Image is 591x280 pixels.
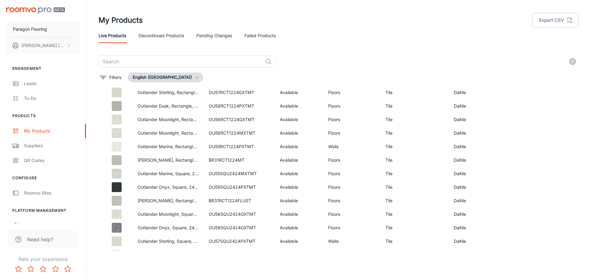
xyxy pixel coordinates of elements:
[449,194,483,207] td: Daltile
[204,248,275,262] td: OU57SQU2424GXTMT
[323,86,380,99] td: Floors
[380,153,449,167] td: Tile
[138,116,199,123] p: Outlander Moonlight, Rectangle, 12X24, Grande, Stepwise, Matte
[204,153,275,167] td: BR31RCT1224MT
[275,153,323,167] td: Available
[323,99,380,113] td: Floors
[275,126,323,140] td: Available
[24,128,80,134] div: My Products
[275,99,323,113] td: Available
[449,235,483,248] td: Daltile
[244,28,276,43] a: Failed Products
[380,194,449,207] td: Tile
[204,207,275,221] td: OU56SQU2424GXTMT
[380,126,449,140] td: Tile
[138,89,199,96] p: Outlander Sterling, Rectangle, 12X24, Grande, Stepwise, Matte
[449,140,483,153] td: Daltile
[204,126,275,140] td: OU56RCT1224MXTMT
[24,95,80,102] div: To-do
[380,113,449,126] td: Tile
[449,221,483,235] td: Daltile
[138,211,199,218] p: Outlander Moonlight, Square, 24X24, Grande, Stepwise, Matte
[323,167,380,180] td: Floors
[275,194,323,207] td: Available
[204,167,275,180] td: OU55SQU2424MXTMT
[204,221,275,235] td: OU59SQU2424GXTMT
[275,235,323,248] td: Available
[380,207,449,221] td: Tile
[323,207,380,221] td: Floors
[24,157,80,164] div: QR Codes
[275,140,323,153] td: Available
[449,167,483,180] td: Daltile
[62,263,74,275] button: Rate 5 star
[204,86,275,99] td: OU57RCT1224GXTMT
[204,99,275,113] td: OU58RCT1224PXTMT
[128,73,203,82] button: English ([GEOGRAPHIC_DATA])
[5,255,81,263] p: Rate your experience
[380,235,449,248] td: Tile
[196,28,232,43] a: Pending Changes
[449,180,483,194] td: Daltile
[204,180,275,194] td: OU59SQU2424PXTMT
[138,224,199,231] p: Outlander Onyx, Square, 24X24, Grande, Stepwise, Matte
[323,235,380,248] td: Walls
[49,263,62,275] button: Rate 4 star
[449,207,483,221] td: Daltile
[204,235,275,248] td: OU57SQU2424PXTMT
[27,236,53,243] span: Need help?
[449,99,483,113] td: Daltile
[138,143,199,150] p: Outlander Marine, Rectangle, 12X24, Palazzo, Stepwise, Matte
[323,248,380,262] td: Walls
[24,222,80,229] div: User Administration
[532,13,579,28] button: Export CSV
[98,55,263,68] input: Search
[138,197,199,204] p: [PERSON_NAME], Rectangle, 12X24, Fluted, Satin
[25,263,37,275] button: Rate 2 star
[12,263,25,275] button: Rate 1 star
[24,142,80,149] div: Suppliers
[22,42,65,49] p: [PERSON_NAME] [PERSON_NAME]
[138,184,199,191] p: Outlander Onyx, Square, 24X24, Palazzo, Stepwise, Matte
[380,167,449,180] td: Tile
[138,103,199,109] p: Outlander Dusk, Rectangle, 12X24, Palazzo, Stepwise, Matte
[138,157,199,164] p: [PERSON_NAME], Rectangle, 12X24, Matte
[204,113,275,126] td: OU56RCT1224GXTMT
[138,170,199,177] p: Outlander Marine, Square, 24X24, Medio, Stepwise, Matte
[37,263,49,275] button: Rate 3 star
[139,28,184,43] a: Discontinued Products
[98,73,123,82] button: filter
[6,21,80,37] button: Paragon Flooring
[380,140,449,153] td: Tile
[204,194,275,207] td: BR31RCT1224FLUST
[138,238,199,245] p: Outlander Sterling, Square, 24X24, Palazzo, Stepwise, Matte
[380,248,449,262] td: Tile
[323,140,380,153] td: Walls
[323,180,380,194] td: Floors
[323,126,380,140] td: Floors
[449,153,483,167] td: Daltile
[380,221,449,235] td: Tile
[323,194,380,207] td: Floors
[566,55,579,68] button: settings
[449,248,483,262] td: Daltile
[13,26,47,33] p: Paragon Flooring
[109,74,121,81] p: Filters
[275,180,323,194] td: Available
[275,207,323,221] td: Available
[323,153,380,167] td: Floors
[275,113,323,126] td: Available
[323,113,380,126] td: Floors
[98,28,126,43] a: Live Products
[380,180,449,194] td: Tile
[449,126,483,140] td: Daltile
[6,37,80,53] button: [PERSON_NAME] [PERSON_NAME]
[275,86,323,99] td: Available
[323,221,380,235] td: Floors
[98,15,143,26] h1: My Products
[275,221,323,235] td: Available
[6,7,65,14] img: Roomvo PRO Beta
[204,140,275,153] td: OU55RCT1224PXTMT
[24,190,80,196] div: Roomvo Sites
[275,167,323,180] td: Available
